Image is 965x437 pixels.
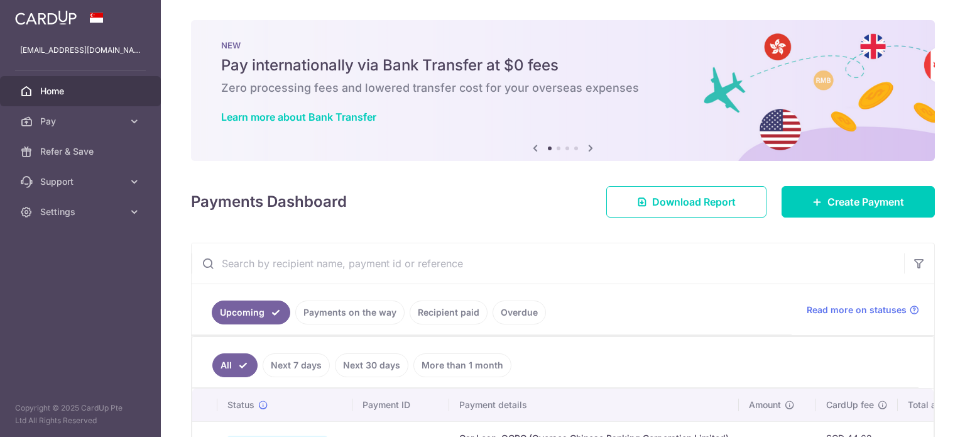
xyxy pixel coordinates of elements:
p: [EMAIL_ADDRESS][DOMAIN_NAME] [20,44,141,57]
h4: Payments Dashboard [191,191,347,213]
a: Overdue [493,301,546,324]
a: Upcoming [212,301,290,324]
h5: Pay internationally via Bank Transfer at $0 fees [221,55,905,75]
a: Create Payment [782,186,935,218]
a: Read more on statuses [807,304,919,316]
span: Download Report [652,194,736,209]
a: Next 7 days [263,353,330,377]
p: NEW [221,40,905,50]
img: CardUp [15,10,77,25]
a: Download Report [606,186,766,218]
a: More than 1 month [413,353,511,377]
a: Next 30 days [335,353,408,377]
span: Home [40,85,123,97]
a: Recipient paid [410,301,488,324]
a: All [212,353,258,377]
span: Amount [749,399,781,411]
span: Create Payment [827,194,904,209]
span: Total amt. [908,399,949,411]
span: Pay [40,115,123,128]
a: Payments on the way [295,301,405,324]
span: Refer & Save [40,145,123,158]
span: Support [40,175,123,188]
span: Status [227,399,254,411]
span: CardUp fee [826,399,874,411]
th: Payment details [449,389,739,421]
th: Payment ID [352,389,449,421]
h6: Zero processing fees and lowered transfer cost for your overseas expenses [221,80,905,96]
input: Search by recipient name, payment id or reference [192,243,904,284]
img: Bank transfer banner [191,20,935,161]
span: Read more on statuses [807,304,907,316]
a: Learn more about Bank Transfer [221,111,376,123]
span: Settings [40,206,123,218]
